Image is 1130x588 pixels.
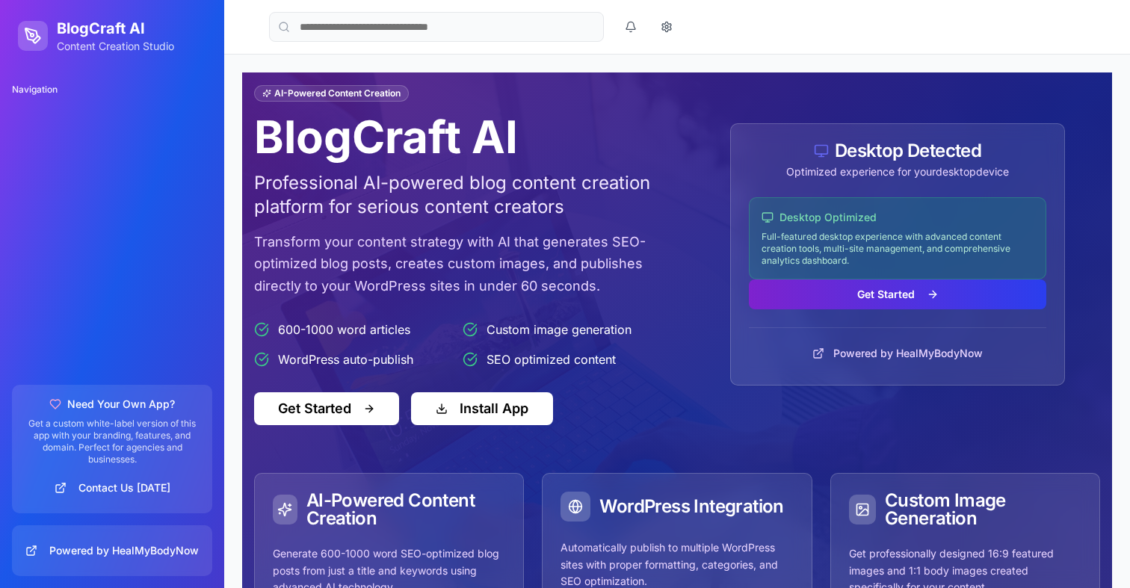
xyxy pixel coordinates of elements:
[57,18,174,39] h1: BlogCraft AI
[24,418,200,465] p: Get a custom white-label version of this app with your branding, features, and domain. Perfect fo...
[762,231,1034,267] p: Full-featured desktop experience with advanced content creation tools, multi-site management, and...
[278,321,410,338] span: 600-1000 word articles
[749,286,1046,301] a: Get Started
[849,492,1081,527] div: Custom Image Generation
[487,350,616,368] span: SEO optimized content
[411,392,553,425] button: Install App
[278,350,413,368] span: WordPress auto-publish
[57,39,174,54] p: Content Creation Studio
[749,279,1046,309] button: Get Started
[561,492,793,522] div: WordPress Integration
[254,171,659,219] p: Professional AI-powered blog content creation platform for serious content creators
[24,537,200,564] button: Powered by HealMyBodyNow
[254,114,659,159] h1: BlogCraft AI
[487,321,632,338] span: Custom image generation
[779,210,877,225] span: Desktop Optimized
[254,392,399,425] button: Get Started
[803,340,992,367] button: Powered by HealMyBodyNow
[749,164,1046,179] div: Optimized experience for your desktop device
[24,474,200,501] button: Contact Us [DATE]
[254,85,409,102] div: AI-Powered Content Creation
[67,397,175,412] span: Need Your Own App?
[6,78,218,102] div: Navigation
[273,492,505,527] div: AI-Powered Content Creation
[254,231,659,297] p: Transform your content strategy with AI that generates SEO-optimized blog posts, creates custom i...
[749,142,1046,160] div: Desktop Detected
